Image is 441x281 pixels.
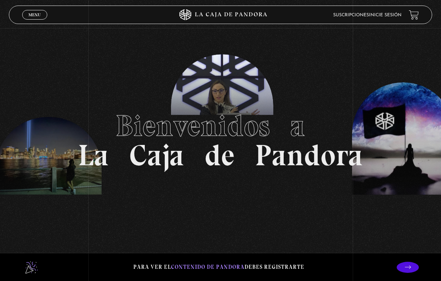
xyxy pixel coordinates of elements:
[28,13,41,17] span: Menu
[333,13,369,17] a: Suscripciones
[133,262,304,272] p: Para ver el debes registrarte
[78,111,363,170] h1: La Caja de Pandora
[116,108,325,143] span: Bienvenidos a
[409,10,419,20] a: View your shopping cart
[171,264,245,270] span: contenido de Pandora
[26,19,43,24] span: Cerrar
[369,13,401,17] a: Inicie sesión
